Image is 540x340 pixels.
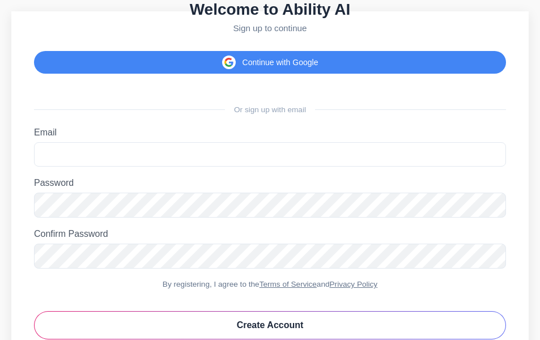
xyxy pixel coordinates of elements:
a: Privacy Policy [330,280,378,288]
div: By registering, I agree to the and [34,280,506,288]
label: Email [34,127,506,138]
a: Terms of Service [260,280,317,288]
div: Or sign up with email [34,105,506,114]
button: Continue with Google [34,51,506,74]
label: Confirm Password [34,229,506,239]
p: Sign up to continue [34,23,506,33]
button: Create Account [34,311,506,339]
label: Password [34,178,506,188]
h2: Welcome to Ability AI [34,1,506,19]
